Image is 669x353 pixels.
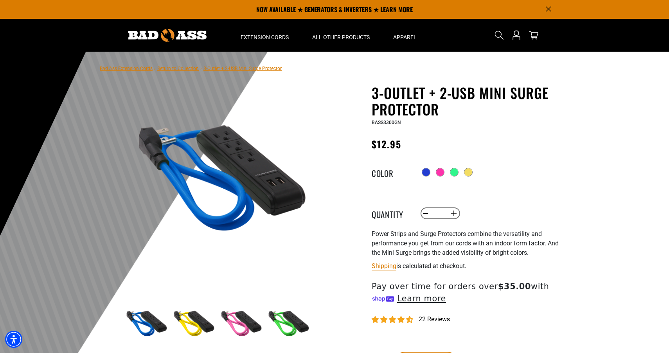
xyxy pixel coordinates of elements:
span: $12.95 [372,137,401,151]
span: 3-Outlet + 2-USB Mini Surge Protector [203,66,282,71]
img: yellow [170,301,216,347]
summary: All Other Products [300,19,381,52]
summary: Extension Cords [229,19,300,52]
span: Extension Cords [241,34,289,41]
span: 22 reviews [419,315,450,323]
span: › [154,66,156,71]
img: pink [218,301,263,347]
span: Apparel [393,34,417,41]
img: blue [123,86,311,275]
nav: breadcrumbs [100,63,282,73]
summary: Apparel [381,19,428,52]
div: is calculated at checkout. [372,261,563,271]
span: 4.36 stars [372,316,415,324]
a: Bad Ass Extension Cords [100,66,153,71]
h1: 3-Outlet + 2-USB Mini Surge Protector [372,85,563,117]
label: Quantity [372,208,411,218]
p: Power Strips and Surge Protectors combine the versatility and performance you get from our cords ... [372,229,563,258]
span: BASS3300GN [372,120,401,125]
a: Return to Collection [157,66,199,71]
span: › [200,66,202,71]
legend: Color [372,167,411,177]
img: blue [123,301,168,347]
span: All Other Products [312,34,370,41]
img: green [265,301,310,347]
img: Bad Ass Extension Cords [128,29,207,42]
a: Shipping [372,262,396,270]
summary: Search [493,29,505,41]
div: Accessibility Menu [5,331,22,348]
